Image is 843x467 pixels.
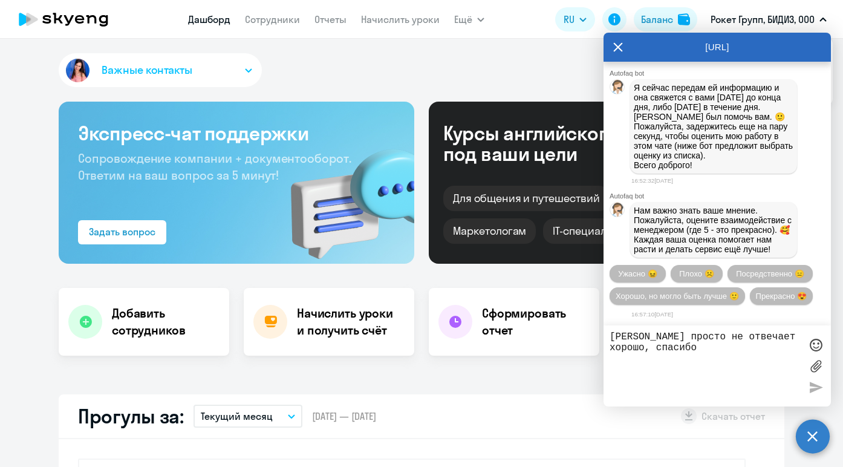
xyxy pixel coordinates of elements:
[78,404,184,428] h2: Прогулы за:
[618,269,657,278] span: Ужасно 😖
[482,305,590,339] h4: Сформировать отчет
[679,269,714,278] span: Плохо ☹️
[59,53,262,87] button: Важные контакты
[727,265,813,282] button: Посредственно 😑
[750,287,813,305] button: Прекрасно 😍
[188,13,230,25] a: Дашборд
[641,12,673,27] div: Баланс
[273,128,414,264] img: bg-img
[634,83,793,170] p: Я сейчас передам ей информацию и она свяжется с вами [DATE] до конца дня, либо [DATE] в течение д...
[78,151,351,183] span: Сопровождение компании + документооборот. Ответим на ваш вопрос за 5 минут!
[443,218,536,244] div: Маркетологам
[454,7,484,31] button: Ещё
[756,292,807,301] span: Прекрасно 😍
[634,206,794,254] span: Нам важно знать ваше мнение. Пожалуйста, оцените взаимодействие с менеджером (где 5 - это прекрас...
[543,218,647,244] div: IT-специалистам
[564,12,574,27] span: RU
[610,265,666,282] button: Ужасно 😖
[807,357,825,375] label: Лимит 10 файлов
[631,177,673,184] time: 16:52:32[DATE]
[78,220,166,244] button: Задать вопрос
[297,305,402,339] h4: Начислить уроки и получить счёт
[678,13,690,25] img: balance
[610,192,831,200] div: Autofaq bot
[314,13,347,25] a: Отчеты
[454,12,472,27] span: Ещё
[89,224,155,239] div: Задать вопрос
[671,265,723,282] button: Плохо ☹️
[736,269,804,278] span: Посредственно 😑
[634,7,697,31] button: Балансbalance
[361,13,440,25] a: Начислить уроки
[245,13,300,25] a: Сотрудники
[63,56,92,85] img: avatar
[610,70,831,77] div: Autofaq bot
[102,62,192,78] span: Важные контакты
[194,405,302,428] button: Текущий месяц
[631,311,673,318] time: 16:57:10[DATE]
[616,292,739,301] span: Хорошо, но могло быть лучше 🙂
[78,121,395,145] h3: Экспресс-чат поддержки
[312,410,376,423] span: [DATE] — [DATE]
[443,186,610,211] div: Для общения и путешествий
[555,7,595,31] button: RU
[443,123,650,164] div: Курсы английского под ваши цели
[705,5,833,34] button: Рокет Групп, БИДИЗ, ООО
[711,12,815,27] p: Рокет Групп, БИДИЗ, ООО
[610,287,745,305] button: Хорошо, но могло быть лучше 🙂
[610,203,625,220] img: bot avatar
[201,409,273,423] p: Текущий месяц
[112,305,220,339] h4: Добавить сотрудников
[610,80,625,97] img: bot avatar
